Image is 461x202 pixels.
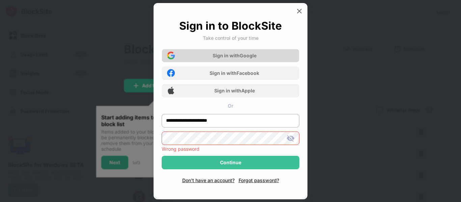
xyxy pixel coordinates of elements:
div: Sign in with Apple [214,88,255,93]
img: google-icon.png [167,52,175,59]
div: Continue [220,160,241,165]
div: Don't have an account? [182,177,235,183]
div: Wrong password [162,146,299,152]
div: Sign in with Google [213,53,256,58]
div: Sign in to BlockSite [179,19,282,32]
div: Take control of your time [203,35,259,41]
img: hide-password.svg [287,134,295,142]
div: Forgot password? [239,177,279,183]
div: Sign in with Facebook [210,70,259,76]
div: Or [162,103,299,109]
img: apple-icon.png [167,87,175,94]
img: facebook-icon.png [167,69,175,77]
